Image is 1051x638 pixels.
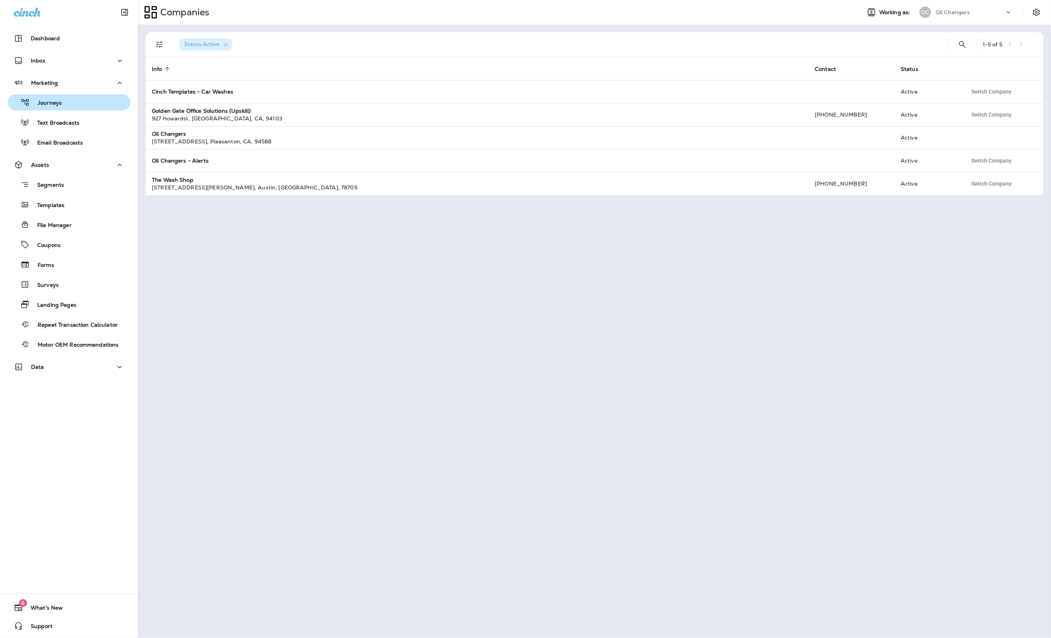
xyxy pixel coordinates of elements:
[30,242,61,249] p: Coupons
[8,600,130,615] button: 6What's New
[30,322,118,329] p: Repeat Transaction Calculator
[152,107,251,114] strong: Golden Gate Office Solutions (Upskill)
[19,599,27,607] span: 6
[815,66,846,72] span: Contact
[30,302,76,309] p: Landing Pages
[971,158,1012,163] span: Switch Company
[815,66,836,72] span: Contact
[809,172,895,195] td: [PHONE_NUMBER]
[895,126,961,149] td: Active
[30,342,119,349] p: Motor OEM Recommendations
[30,222,72,229] p: File Manager
[895,149,961,172] td: Active
[31,58,45,64] p: Inbox
[8,336,130,352] button: Motor OEM Recommendations
[901,66,918,72] span: Status
[936,9,970,15] p: Oil Changers
[8,75,130,90] button: Marketing
[8,134,130,150] button: Email Broadcasts
[983,41,1002,48] div: 1 - 5 of 5
[8,157,130,173] button: Assets
[8,257,130,273] button: Forms
[8,237,130,253] button: Coupons
[901,66,928,72] span: Status
[8,94,130,110] button: Journeys
[31,35,60,41] p: Dashboard
[152,88,233,95] strong: Cinch Templates - Car Washes
[30,100,62,107] p: Journeys
[31,162,49,168] p: Assets
[152,66,172,72] span: Info
[30,182,64,189] p: Segments
[8,31,130,46] button: Dashboard
[184,41,219,48] span: Status : Active
[895,172,961,195] td: Active
[879,9,912,16] span: Working as:
[152,138,803,145] div: [STREET_ADDRESS] , Pleasanton , CA , 94588
[152,115,803,122] div: 927 Howardst , [GEOGRAPHIC_DATA] , CA , 94103
[179,38,232,51] div: Status:Active
[895,80,961,103] td: Active
[8,359,130,375] button: Data
[30,120,79,127] p: Text Broadcasts
[8,217,130,233] button: File Manager
[8,316,130,332] button: Repeat Transaction Calculator
[8,618,130,634] button: Support
[971,181,1012,186] span: Switch Company
[152,157,209,164] strong: Oil Changers - Alerts
[895,103,961,126] td: Active
[157,7,209,18] p: Companies
[1030,5,1043,19] button: Settings
[30,202,64,209] p: Templates
[971,112,1012,117] span: Switch Company
[8,276,130,293] button: Surveys
[967,155,1016,166] button: Switch Company
[967,178,1016,189] button: Switch Company
[152,176,193,183] strong: The Wash Shop
[8,176,130,193] button: Segments
[152,66,162,72] span: Info
[152,130,186,137] strong: Oil Changers
[967,86,1016,97] button: Switch Company
[30,262,54,269] p: Forms
[31,80,58,86] p: Marketing
[23,623,53,632] span: Support
[114,5,135,20] button: Collapse Sidebar
[8,296,130,312] button: Landing Pages
[8,53,130,68] button: Inbox
[967,109,1016,120] button: Switch Company
[8,114,130,130] button: Text Broadcasts
[31,364,44,370] p: Data
[971,89,1012,94] span: Switch Company
[919,7,931,18] div: OC
[23,605,63,614] span: What's New
[152,184,803,191] div: [STREET_ADDRESS][PERSON_NAME] , Austin , [GEOGRAPHIC_DATA] , 78705
[30,140,83,147] p: Email Broadcasts
[955,37,970,52] button: Search Companies
[30,282,59,289] p: Surveys
[8,197,130,213] button: Templates
[809,103,895,126] td: [PHONE_NUMBER]
[152,37,167,52] button: Filters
